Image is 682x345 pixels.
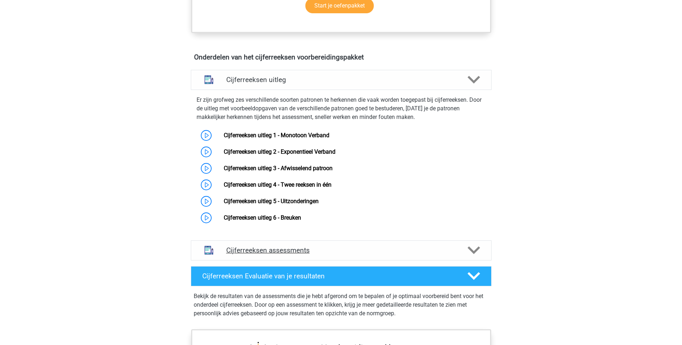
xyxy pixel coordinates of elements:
[224,198,319,205] a: Cijferreeksen uitleg 5 - Uitzonderingen
[194,53,488,61] h4: Onderdelen van het cijferreeksen voorbereidingspakket
[200,241,218,259] img: cijferreeksen assessments
[188,240,494,260] a: assessments Cijferreeksen assessments
[197,96,486,121] p: Er zijn grofweg zes verschillende soorten patronen te herkennen die vaak worden toegepast bij cij...
[224,214,301,221] a: Cijferreeksen uitleg 6 - Breuken
[194,292,489,318] p: Bekijk de resultaten van de assessments die je hebt afgerond om te bepalen of je optimaal voorber...
[200,71,218,89] img: cijferreeksen uitleg
[224,132,329,139] a: Cijferreeksen uitleg 1 - Monotoon Verband
[226,246,456,254] h4: Cijferreeksen assessments
[188,266,494,286] a: Cijferreeksen Evaluatie van je resultaten
[226,76,456,84] h4: Cijferreeksen uitleg
[188,70,494,90] a: uitleg Cijferreeksen uitleg
[224,148,335,155] a: Cijferreeksen uitleg 2 - Exponentieel Verband
[224,181,332,188] a: Cijferreeksen uitleg 4 - Twee reeksen in één
[202,272,456,280] h4: Cijferreeksen Evaluatie van je resultaten
[224,165,333,172] a: Cijferreeksen uitleg 3 - Afwisselend patroon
